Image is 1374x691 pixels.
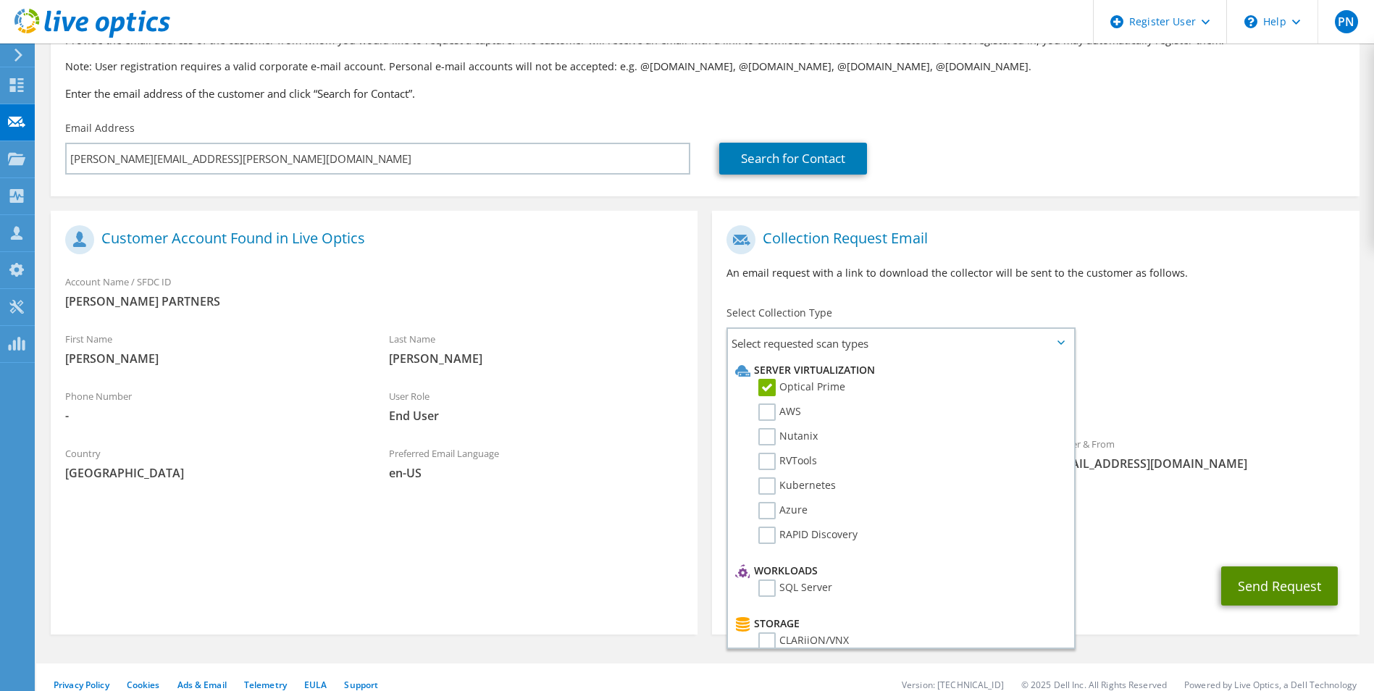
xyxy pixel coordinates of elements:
[732,562,1065,579] li: Workloads
[758,502,808,519] label: Azure
[65,85,1345,101] h3: Enter the email address of the customer and click “Search for Contact”.
[719,143,867,175] a: Search for Contact
[758,527,858,544] label: RAPID Discovery
[65,59,1345,75] p: Note: User registration requires a valid corporate e-mail account. Personal e-mail accounts will ...
[1221,566,1338,606] button: Send Request
[1036,429,1360,479] div: Sender & From
[374,438,698,488] div: Preferred Email Language
[65,293,683,309] span: [PERSON_NAME] PARTNERS
[758,403,801,421] label: AWS
[54,679,109,691] a: Privacy Policy
[1335,10,1358,33] span: PN
[51,324,374,374] div: First Name
[374,324,698,374] div: Last Name
[65,225,676,254] h1: Customer Account Found in Live Optics
[51,267,698,317] div: Account Name / SFDC ID
[304,679,327,691] a: EULA
[65,351,360,367] span: [PERSON_NAME]
[51,381,374,431] div: Phone Number
[1021,679,1167,691] li: © 2025 Dell Inc. All Rights Reserved
[726,265,1344,281] p: An email request with a link to download the collector will be sent to the customer as follows.
[712,429,1036,495] div: To
[244,679,287,691] a: Telemetry
[65,121,135,135] label: Email Address
[712,502,1359,552] div: CC & Reply To
[758,428,818,445] label: Nutanix
[758,453,817,470] label: RVTools
[758,632,849,650] label: CLARiiON/VNX
[177,679,227,691] a: Ads & Email
[728,329,1073,358] span: Select requested scan types
[726,306,832,320] label: Select Collection Type
[65,465,360,481] span: [GEOGRAPHIC_DATA]
[732,361,1065,379] li: Server Virtualization
[51,438,374,488] div: Country
[65,408,360,424] span: -
[712,364,1359,422] div: Requested Collections
[389,408,684,424] span: End User
[389,465,684,481] span: en-US
[758,579,832,597] label: SQL Server
[726,225,1337,254] h1: Collection Request Email
[1050,456,1345,472] span: [EMAIL_ADDRESS][DOMAIN_NAME]
[1184,679,1357,691] li: Powered by Live Optics, a Dell Technology
[758,477,836,495] label: Kubernetes
[1244,15,1257,28] svg: \n
[758,379,845,396] label: Optical Prime
[902,679,1004,691] li: Version: [TECHNICAL_ID]
[732,615,1065,632] li: Storage
[389,351,684,367] span: [PERSON_NAME]
[374,381,698,431] div: User Role
[344,679,378,691] a: Support
[127,679,160,691] a: Cookies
